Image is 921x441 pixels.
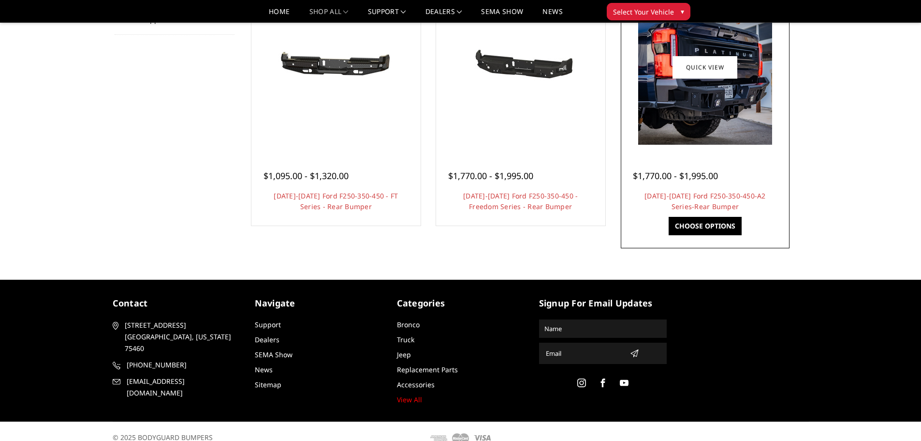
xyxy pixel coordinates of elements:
[269,8,290,22] a: Home
[127,359,239,371] span: [PHONE_NUMBER]
[274,191,398,211] a: [DATE]-[DATE] Ford F250-350-450 - FT Series - Rear Bumper
[542,346,626,361] input: Email
[463,191,578,211] a: [DATE]-[DATE] Ford F250-350-450 - Freedom Series - Rear Bumper
[397,320,420,329] a: Bronco
[481,8,523,22] a: SEMA Show
[448,170,533,182] span: $1,770.00 - $1,995.00
[607,3,690,20] button: Select Your Vehicle
[255,335,279,344] a: Dealers
[255,320,281,329] a: Support
[669,217,742,235] a: Choose Options
[255,365,273,374] a: News
[397,335,414,344] a: Truck
[309,8,349,22] a: shop all
[368,8,406,22] a: Support
[425,8,462,22] a: Dealers
[255,380,281,389] a: Sitemap
[633,170,718,182] span: $1,770.00 - $1,995.00
[397,365,458,374] a: Replacement Parts
[125,319,237,354] span: [STREET_ADDRESS] [GEOGRAPHIC_DATA], [US_STATE] 75460
[397,297,525,310] h5: Categories
[542,8,562,22] a: News
[127,376,239,399] span: [EMAIL_ADDRESS][DOMAIN_NAME]
[397,395,422,404] a: View All
[644,191,766,211] a: [DATE]-[DATE] Ford F250-350-450-A2 Series-Rear Bumper
[873,395,921,441] iframe: Chat Widget
[263,170,349,182] span: $1,095.00 - $1,320.00
[113,297,240,310] h5: contact
[113,359,240,371] a: [PHONE_NUMBER]
[681,6,684,16] span: ▾
[259,30,413,104] img: 2023-2025 Ford F250-350-450 - FT Series - Rear Bumper
[397,350,411,359] a: Jeep
[397,380,435,389] a: Accessories
[613,7,674,17] span: Select Your Vehicle
[672,56,737,78] a: Quick view
[255,350,292,359] a: SEMA Show
[255,297,382,310] h5: Navigate
[541,321,665,336] input: Name
[113,376,240,399] a: [EMAIL_ADDRESS][DOMAIN_NAME]
[539,297,667,310] h5: signup for email updates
